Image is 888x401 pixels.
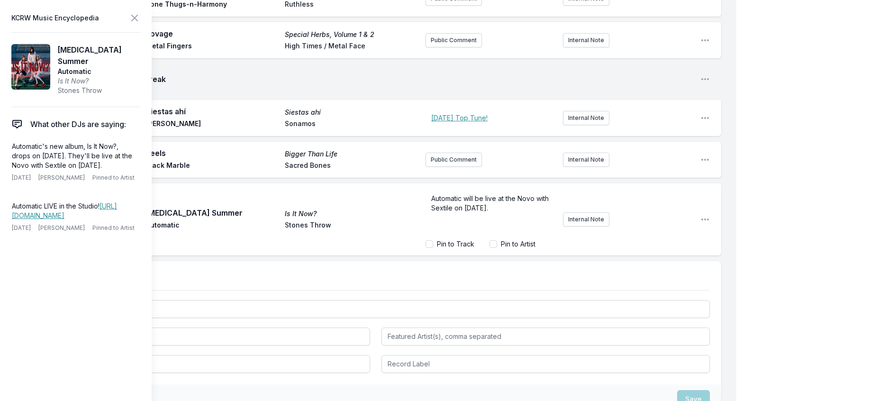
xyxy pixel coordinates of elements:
[146,207,279,219] span: [MEDICAL_DATA] Summer
[700,113,710,123] button: Open playlist item options
[92,224,135,232] span: Pinned to Artist
[431,114,488,122] a: [DATE] Top Tune!
[146,161,279,172] span: Black Marble
[426,153,482,167] button: Public Comment
[146,220,279,232] span: Automatic
[700,36,710,45] button: Open playlist item options
[146,119,279,130] span: [PERSON_NAME]
[501,239,535,249] label: Pin to Artist
[58,67,140,76] span: Automatic
[563,111,609,125] button: Internal Note
[285,161,418,172] span: Sacred Bones
[146,106,279,117] span: Siestas ahí
[700,155,710,164] button: Open playlist item options
[12,224,31,232] span: [DATE]
[285,41,418,53] span: High Times / Metal Face
[30,118,126,130] span: What other DJs are saying:
[285,220,418,232] span: Stones Throw
[146,28,279,39] span: Lovage
[700,215,710,224] button: Open playlist item options
[146,147,279,159] span: Feels
[563,153,609,167] button: Internal Note
[38,224,85,232] span: [PERSON_NAME]
[426,33,482,47] button: Public Comment
[431,194,551,212] span: Automatic will be live at the Novo with Sextile on [DATE].
[58,76,140,86] span: Is It Now?
[42,300,710,318] input: Track Title
[700,74,710,84] button: Open playlist item options
[285,119,418,130] span: Sonamos
[58,44,140,67] span: [MEDICAL_DATA] Summer
[12,201,136,220] p: Automatic LIVE in the Studio!
[285,149,418,159] span: Bigger Than Life
[42,355,370,373] input: Album Title
[381,328,710,346] input: Featured Artist(s), comma separated
[285,108,418,117] span: Siestas ahí
[144,73,693,85] span: Break
[146,41,279,53] span: Metal Fingers
[12,142,136,170] p: Automatic's new album, Is It Now?, drops on [DATE]. They'll be live at the Novo with Sextile on [...
[563,33,609,47] button: Internal Note
[58,86,140,95] span: Stones Throw
[563,212,609,227] button: Internal Note
[285,30,418,39] span: Special Herbs, Volume 1 & 2
[42,328,370,346] input: Artist
[285,209,418,219] span: Is It Now?
[12,174,31,182] span: [DATE]
[381,355,710,373] input: Record Label
[92,174,135,182] span: Pinned to Artist
[11,44,50,90] img: Is It Now?
[437,239,474,249] label: Pin to Track
[38,174,85,182] span: [PERSON_NAME]
[11,11,99,25] span: KCRW Music Encyclopedia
